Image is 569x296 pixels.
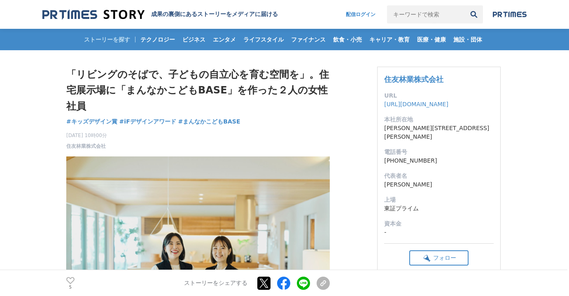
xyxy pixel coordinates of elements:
dd: [PHONE_NUMBER] [384,156,494,165]
button: 検索 [465,5,483,23]
button: フォロー [409,250,469,266]
a: ビジネス [179,29,209,50]
span: #まんなかこどもBASE [178,118,240,125]
a: キャリア・教育 [366,29,413,50]
span: ライフスタイル [240,36,287,43]
a: #まんなかこどもBASE [178,117,240,126]
dt: 電話番号 [384,148,494,156]
a: 配信ログイン [338,5,384,23]
a: ファイナンス [288,29,329,50]
dt: 本社所在地 [384,115,494,124]
span: 飲食・小売 [330,36,365,43]
span: 医療・健康 [414,36,449,43]
dd: [PERSON_NAME][STREET_ADDRESS][PERSON_NAME] [384,124,494,141]
dt: 資本金 [384,219,494,228]
p: 5 [66,285,75,289]
a: #iFデザインアワード [119,117,176,126]
img: prtimes [493,11,527,18]
a: エンタメ [210,29,239,50]
input: キーワードで検索 [387,5,465,23]
a: テクノロジー [137,29,178,50]
h2: 成果の裏側にあるストーリーをメディアに届ける [151,11,278,18]
span: ビジネス [179,36,209,43]
span: エンタメ [210,36,239,43]
a: [URL][DOMAIN_NAME] [384,101,448,107]
span: キャリア・教育 [366,36,413,43]
a: 飲食・小売 [330,29,365,50]
img: 成果の裏側にあるストーリーをメディアに届ける [42,9,145,20]
a: #キッズデザイン賞 [66,117,117,126]
span: ファイナンス [288,36,329,43]
a: 施設・団体 [450,29,485,50]
h1: 「リビングのそばで、子どもの自立心を育む空間を」。住宅展示場に「まんなかこどもBASE」を作った２人の女性社員 [66,67,330,114]
span: #iFデザインアワード [119,118,176,125]
dd: - [384,228,494,237]
dt: 上場 [384,196,494,204]
a: 医療・健康 [414,29,449,50]
a: 住友林業株式会社 [384,75,443,84]
p: ストーリーをシェアする [184,280,247,287]
span: [DATE] 10時00分 [66,132,107,139]
span: #キッズデザイン賞 [66,118,117,125]
dt: URL [384,91,494,100]
dd: 東証プライム [384,204,494,213]
dt: 代表者名 [384,172,494,180]
a: 成果の裏側にあるストーリーをメディアに届ける 成果の裏側にあるストーリーをメディアに届ける [42,9,278,20]
dd: [PERSON_NAME] [384,180,494,189]
span: テクノロジー [137,36,178,43]
a: 住友林業株式会社 [66,142,106,150]
a: ライフスタイル [240,29,287,50]
span: 施設・団体 [450,36,485,43]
